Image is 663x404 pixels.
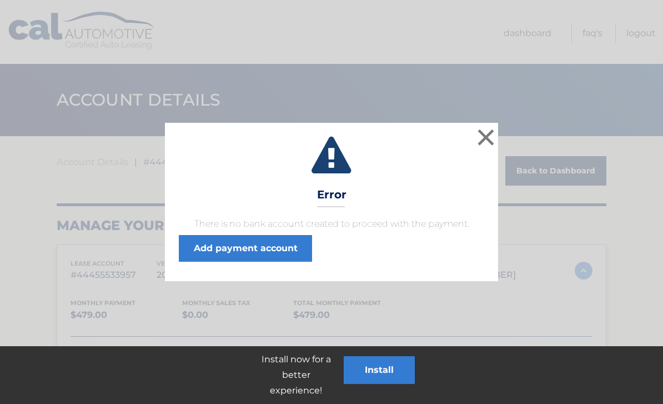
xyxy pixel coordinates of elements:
p: There is no bank account created to proceed with the payment. [179,217,484,231]
button: × [475,126,497,148]
a: Add payment account [179,235,312,262]
button: Install [344,356,415,384]
p: Install now for a better experience! [248,352,344,398]
h3: Error [317,188,346,207]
